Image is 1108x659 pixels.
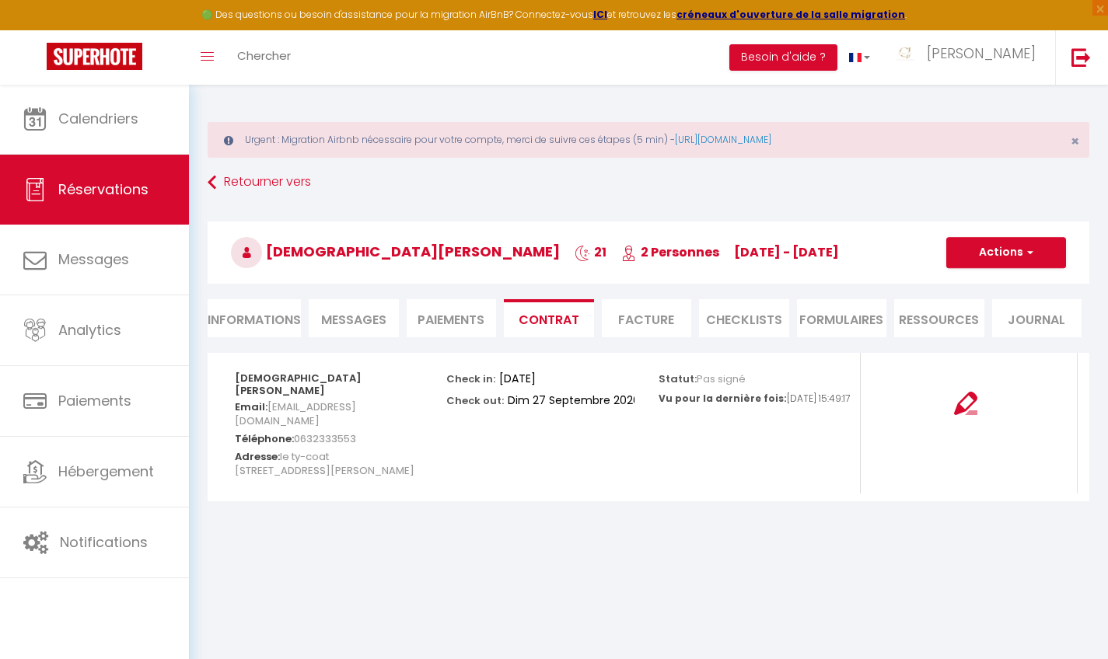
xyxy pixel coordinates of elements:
[675,133,771,146] a: [URL][DOMAIN_NAME]
[787,392,850,406] p: [DATE] 15:49:17
[1071,134,1079,148] button: Close
[235,449,280,464] strong: Adresse:
[58,462,154,481] span: Hébergement
[1042,589,1096,647] iframe: Chat
[1071,131,1079,151] span: ×
[734,243,839,261] span: [DATE] - [DATE]
[235,445,414,482] span: le ty-coat [STREET_ADDRESS][PERSON_NAME]
[602,299,692,337] li: Facture
[294,427,356,450] span: 0632333553
[407,299,497,337] li: Paiements
[797,299,887,337] li: FORMULAIRES
[58,109,138,128] span: Calendriers
[621,243,719,261] span: 2 Personnes
[946,237,1066,268] button: Actions
[676,8,905,21] a: créneaux d'ouverture de la salle migration
[575,243,606,261] span: 21
[225,30,302,85] a: Chercher
[231,242,560,261] span: [DEMOGRAPHIC_DATA][PERSON_NAME]
[699,299,789,337] li: CHECKLISTS
[321,311,386,329] span: Messages
[882,30,1055,85] a: ... [PERSON_NAME]
[659,392,787,406] p: Vu pour la dernière fois:
[697,371,746,386] span: Pas signé
[446,390,504,408] p: Check out:
[235,431,294,446] strong: Téléphone:
[729,44,837,71] button: Besoin d'aide ?
[235,371,362,398] strong: [DEMOGRAPHIC_DATA][PERSON_NAME]
[992,299,1082,337] li: Journal
[208,122,1089,158] div: Urgent : Migration Airbnb nécessaire pour votre compte, merci de suivre ces étapes (5 min) -
[894,299,984,337] li: Ressources
[237,47,291,64] span: Chercher
[58,249,129,269] span: Messages
[12,6,59,53] button: Ouvrir le widget de chat LiveChat
[235,396,356,432] span: [EMAIL_ADDRESS][DOMAIN_NAME]
[1071,47,1091,67] img: logout
[208,169,1089,197] a: Retourner vers
[504,299,594,337] li: Contrat
[208,299,301,337] li: Informations
[927,44,1036,63] span: [PERSON_NAME]
[446,368,495,386] p: Check in:
[235,399,267,414] strong: Email:
[593,8,607,21] a: ICI
[58,391,131,410] span: Paiements
[58,180,149,199] span: Réservations
[659,368,746,386] p: Statut:
[60,532,148,552] span: Notifications
[954,392,977,415] img: signing-contract
[893,47,917,61] img: ...
[47,43,142,70] img: Super Booking
[58,320,121,340] span: Analytics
